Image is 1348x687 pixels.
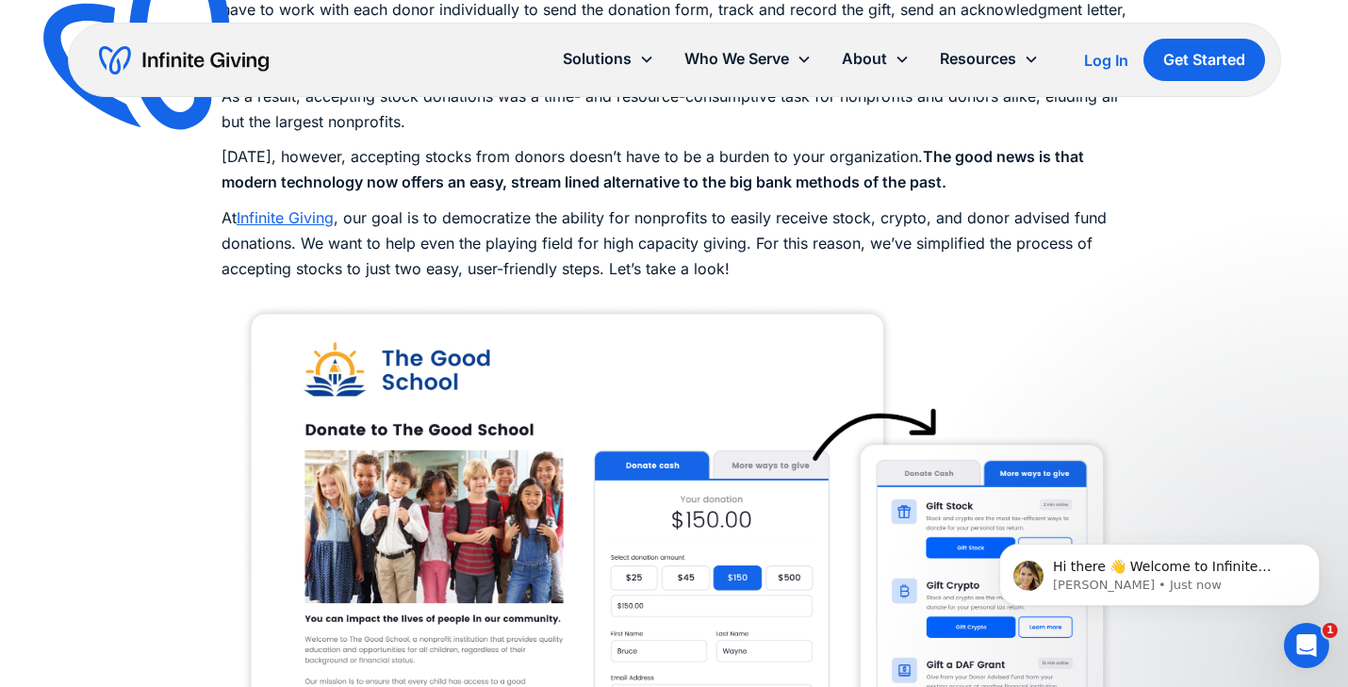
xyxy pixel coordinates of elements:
p: At , our goal is to democratize the ability for nonprofits to easily receive stock, crypto, and d... [222,205,1126,283]
a: Get Started [1143,39,1265,81]
div: Who We Serve [684,46,789,72]
span: 1 [1323,623,1338,638]
a: home [99,45,269,75]
iframe: Intercom notifications message [971,504,1348,636]
iframe: Intercom live chat [1284,623,1329,668]
div: About [827,39,925,79]
a: Log In [1084,49,1128,72]
p: As a result, accepting stock donations was a time- and resource-consumptive task for nonprofits a... [222,84,1126,135]
div: Solutions [563,46,632,72]
div: About [842,46,887,72]
p: [DATE], however, accepting stocks from donors doesn’t have to be a burden to your organization. [222,144,1126,195]
div: Log In [1084,53,1128,68]
div: Solutions [548,39,669,79]
div: Resources [940,46,1016,72]
div: Who We Serve [669,39,827,79]
a: Infinite Giving [237,208,334,227]
div: Resources [925,39,1054,79]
